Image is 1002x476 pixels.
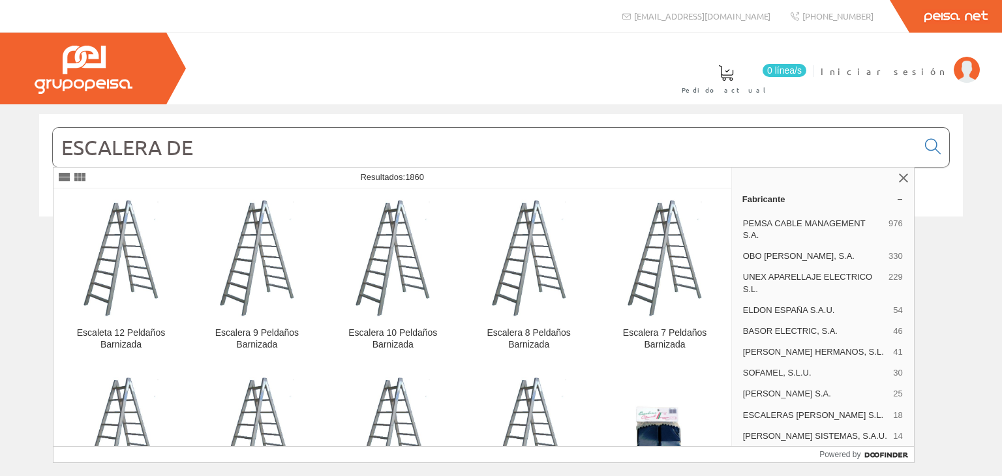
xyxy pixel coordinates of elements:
[888,250,903,262] span: 330
[743,430,888,442] span: [PERSON_NAME] SISTEMAS, S.A.U.
[893,325,902,337] span: 46
[628,200,702,317] img: Escalera 7 Peldaños Barnizada
[220,200,294,317] img: Escalera 9 Peldaños Barnizada
[336,327,450,351] div: Escalera 10 Peldaños Barnizada
[83,200,158,317] img: Escaleta 12 Peldaños Barnizada
[64,327,178,351] div: Escaleta 12 Peldaños Barnizada
[888,271,903,295] span: 229
[607,399,721,473] img: Tacos Goma Escalera Pt Unidad)
[743,388,888,400] span: [PERSON_NAME] S.A.
[743,409,888,421] span: ESCALERAS [PERSON_NAME] S.L.
[763,64,806,77] span: 0 línea/s
[802,10,873,22] span: [PHONE_NUMBER]
[893,346,902,358] span: 41
[743,218,883,241] span: PEMSA CABLE MANAGEMENT S.A.
[743,325,888,337] span: BASOR ELECTRIC, S.A.
[461,189,596,366] a: Escalera 8 Peldaños Barnizada Escalera 8 Peldaños Barnizada
[326,189,461,366] a: Escalera 10 Peldaños Barnizada Escalera 10 Peldaños Barnizada
[893,367,902,379] span: 30
[893,388,902,400] span: 25
[743,305,888,316] span: ELDON ESPAÑA S.A.U.
[821,65,947,78] span: Iniciar sesión
[405,172,424,182] span: 1860
[200,327,314,351] div: Escalera 9 Peldaños Barnizada
[893,430,902,442] span: 14
[597,189,732,366] a: Escalera 7 Peldaños Barnizada Escalera 7 Peldaños Barnizada
[356,200,430,317] img: Escalera 10 Peldaños Barnizada
[682,83,770,97] span: Pedido actual
[39,233,963,244] div: © Grupo Peisa
[819,447,914,462] a: Powered by
[893,305,902,316] span: 54
[743,346,888,358] span: [PERSON_NAME] HERMANOS, S.L.
[607,327,721,351] div: Escalera 7 Peldaños Barnizada
[189,189,324,366] a: Escalera 9 Peldaños Barnizada Escalera 9 Peldaños Barnizada
[821,54,980,67] a: Iniciar sesión
[634,10,770,22] span: [EMAIL_ADDRESS][DOMAIN_NAME]
[743,271,883,295] span: UNEX APARELLAJE ELECTRICO S.L.
[888,218,903,241] span: 976
[53,189,189,366] a: Escaleta 12 Peldaños Barnizada Escaleta 12 Peldaños Barnizada
[35,46,132,94] img: Grupo Peisa
[360,172,424,182] span: Resultados:
[893,409,902,421] span: 18
[472,327,586,351] div: Escalera 8 Peldaños Barnizada
[743,367,888,379] span: SOFAMEL, S.L.U.
[732,188,914,209] a: Fabricante
[492,200,566,317] img: Escalera 8 Peldaños Barnizada
[819,449,860,460] span: Powered by
[53,128,917,167] input: Buscar...
[743,250,883,262] span: OBO [PERSON_NAME], S.A.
